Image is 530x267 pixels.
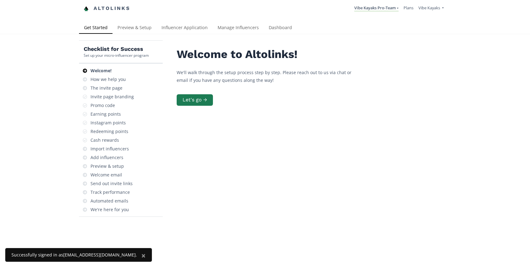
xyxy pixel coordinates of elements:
[113,22,157,34] a: Preview & Setup
[213,22,264,34] a: Manage Influencers
[84,53,149,58] div: Set up your micro-influencer program
[91,180,133,187] div: Send out invite links
[404,5,413,11] a: Plans
[91,76,126,82] div: How we help you
[91,137,119,143] div: Cash rewards
[84,6,89,11] img: favicon-32x32.png
[91,102,115,109] div: Promo code
[91,85,122,91] div: The invite page
[91,207,129,213] div: We're here for you
[11,252,137,258] div: Successfully signed in as [EMAIL_ADDRESS][DOMAIN_NAME] .
[91,189,130,195] div: Track performance
[91,154,123,161] div: Add influencers
[91,68,112,74] div: Welcome!
[418,5,440,11] span: Vibe Kayaks
[354,5,399,12] a: Vibe Kayaks Pro-Team
[91,128,128,135] div: Redeeming points
[91,111,121,117] div: Earning points
[177,94,213,106] button: Let's go →
[91,163,124,169] div: Preview & setup
[177,48,363,61] h2: Welcome to Altolinks!
[91,120,126,126] div: Instagram points
[91,146,129,152] div: Import influencers
[84,3,130,14] a: Altolinks
[91,172,122,178] div: Welcome email
[79,22,113,34] a: Get Started
[264,22,297,34] a: Dashboard
[141,250,146,260] span: ×
[91,198,128,204] div: Automated emails
[135,248,152,263] button: Close
[418,5,444,12] a: Vibe Kayaks
[91,94,134,100] div: Invite page branding
[157,22,213,34] a: Influencer Application
[177,69,363,84] p: We'll walk through the setup process step by step. Please reach out to us via chat or email if yo...
[84,45,149,53] h5: Checklist for Success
